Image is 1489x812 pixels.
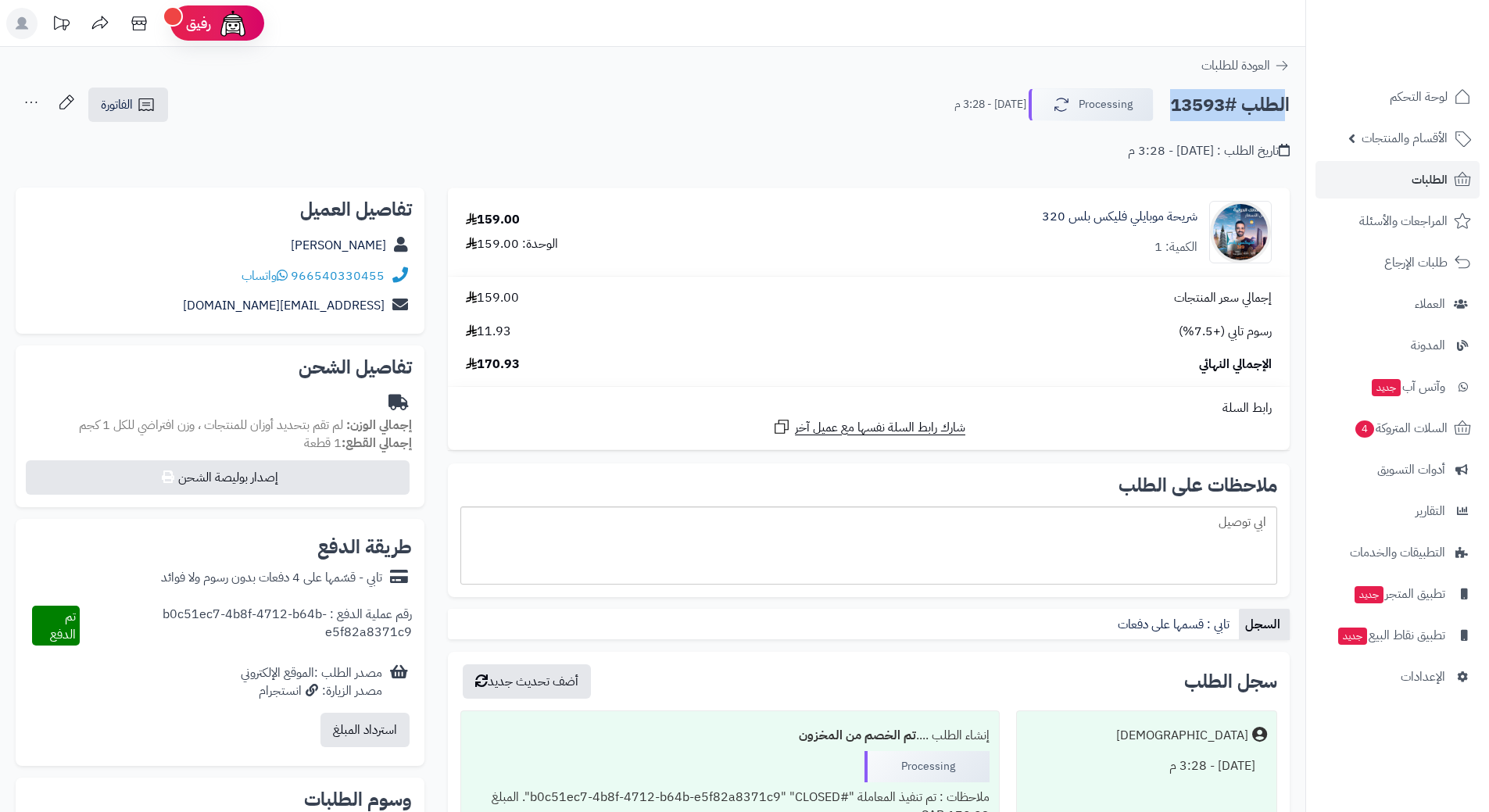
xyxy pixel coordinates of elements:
[1383,37,1474,70] img: logo-2.png
[28,200,412,219] h2: تفاصيل العميل
[1315,451,1480,488] a: أدوات التسويق
[1315,161,1480,199] a: الطلبات
[1416,500,1445,522] span: التقارير
[1116,727,1248,745] div: [DEMOGRAPHIC_DATA]
[466,289,519,307] span: 159.00
[1315,410,1480,447] a: السلات المتروكة4
[1355,420,1374,438] span: 4
[1390,86,1448,108] span: لوحة التحكم
[1199,356,1272,374] span: الإجمالي النهائي
[1353,583,1445,605] span: تطبيق المتجر
[1384,252,1448,274] span: طلبات الإرجاع
[1210,201,1271,263] img: 1747677659-photo_5864204404880689229_y-90x90.jpg
[1350,542,1445,563] span: التطبيقات والخدمات
[1170,89,1290,121] h2: الطلب #13593
[1315,285,1480,323] a: العملاء
[1154,238,1197,256] div: الكمية: 1
[466,235,558,253] div: الوحدة: 159.00
[1315,534,1480,571] a: التطبيقات والخدمات
[28,358,412,377] h2: تفاصيل الشحن
[460,476,1277,495] h2: ملاحظات على الطلب
[342,434,412,453] strong: إجمالي القطع:
[1315,202,1480,240] a: المراجعات والأسئلة
[346,416,412,435] strong: إجمالي الوزن:
[466,356,520,374] span: 170.93
[241,664,382,700] div: مصدر الطلب :الموقع الإلكتروني
[304,434,412,453] small: 1 قطعة
[79,416,343,435] span: لم تقم بتحديد أوزان للمنتجات ، وزن افتراضي للكل 1 كجم
[80,606,413,646] div: رقم عملية الدفع : b0c51ec7-4b8f-4712-b64b-e5f82a8371c9
[799,726,916,745] b: تم الخصم من المخزون
[454,399,1283,417] div: رابط السلة
[88,88,168,122] a: الفاتورة
[1415,293,1445,315] span: العملاء
[1315,492,1480,530] a: التقارير
[1026,751,1267,782] div: [DATE] - 3:28 م
[183,296,385,315] a: [EMAIL_ADDRESS][DOMAIN_NAME]
[1359,210,1448,232] span: المراجعات والأسئلة
[1179,323,1272,341] span: رسوم تابي (+7.5%)
[1401,666,1445,688] span: الإعدادات
[1377,459,1445,481] span: أدوات التسويق
[1315,575,1480,613] a: تطبيق المتجرجديد
[1315,327,1480,364] a: المدونة
[1029,88,1154,121] button: Processing
[1174,289,1272,307] span: إجمالي سعر المنتجات
[460,506,1277,585] div: ابي توصيل
[186,14,211,33] span: رفيق
[161,569,382,587] div: تابي - قسّمها على 4 دفعات بدون رسوم ولا فوائد
[795,419,965,437] span: شارك رابط السلة نفسها مع عميل آخر
[954,97,1026,113] small: [DATE] - 3:28 م
[1184,672,1277,691] h3: سجل الطلب
[217,8,249,39] img: ai-face.png
[1355,586,1383,603] span: جديد
[1042,208,1197,226] a: شريحة موبايلي فليكس بلس 320
[1111,609,1239,640] a: تابي : قسمها على دفعات
[291,236,386,255] a: [PERSON_NAME]
[1354,417,1448,439] span: السلات المتروكة
[1411,334,1445,356] span: المدونة
[28,790,412,809] h2: وسوم الطلبات
[1315,368,1480,406] a: وآتس آبجديد
[242,266,288,285] a: واتساب
[320,713,410,747] button: استرداد المبلغ
[26,460,410,495] button: إصدار بوليصة الشحن
[291,266,385,285] a: 966540330455
[1239,609,1290,640] a: السجل
[1201,56,1290,75] a: العودة للطلبات
[1315,78,1480,116] a: لوحة التحكم
[1315,658,1480,696] a: الإعدادات
[1370,376,1445,398] span: وآتس آب
[1372,379,1401,396] span: جديد
[1315,617,1480,654] a: تطبيق نقاط البيعجديد
[466,323,511,341] span: 11.93
[241,682,382,700] div: مصدر الزيارة: انستجرام
[1128,142,1290,160] div: تاريخ الطلب : [DATE] - 3:28 م
[864,751,990,782] div: Processing
[1362,127,1448,149] span: الأقسام والمنتجات
[1412,169,1448,191] span: الطلبات
[317,538,412,556] h2: طريقة الدفع
[1315,244,1480,281] a: طلبات الإرجاع
[463,664,591,699] button: أضف تحديث جديد
[1337,624,1445,646] span: تطبيق نقاط البيع
[466,211,520,229] div: 159.00
[41,8,81,43] a: تحديثات المنصة
[471,721,989,751] div: إنشاء الطلب ....
[50,607,76,644] span: تم الدفع
[1201,56,1270,75] span: العودة للطلبات
[101,95,133,114] span: الفاتورة
[1338,628,1367,645] span: جديد
[772,417,965,437] a: شارك رابط السلة نفسها مع عميل آخر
